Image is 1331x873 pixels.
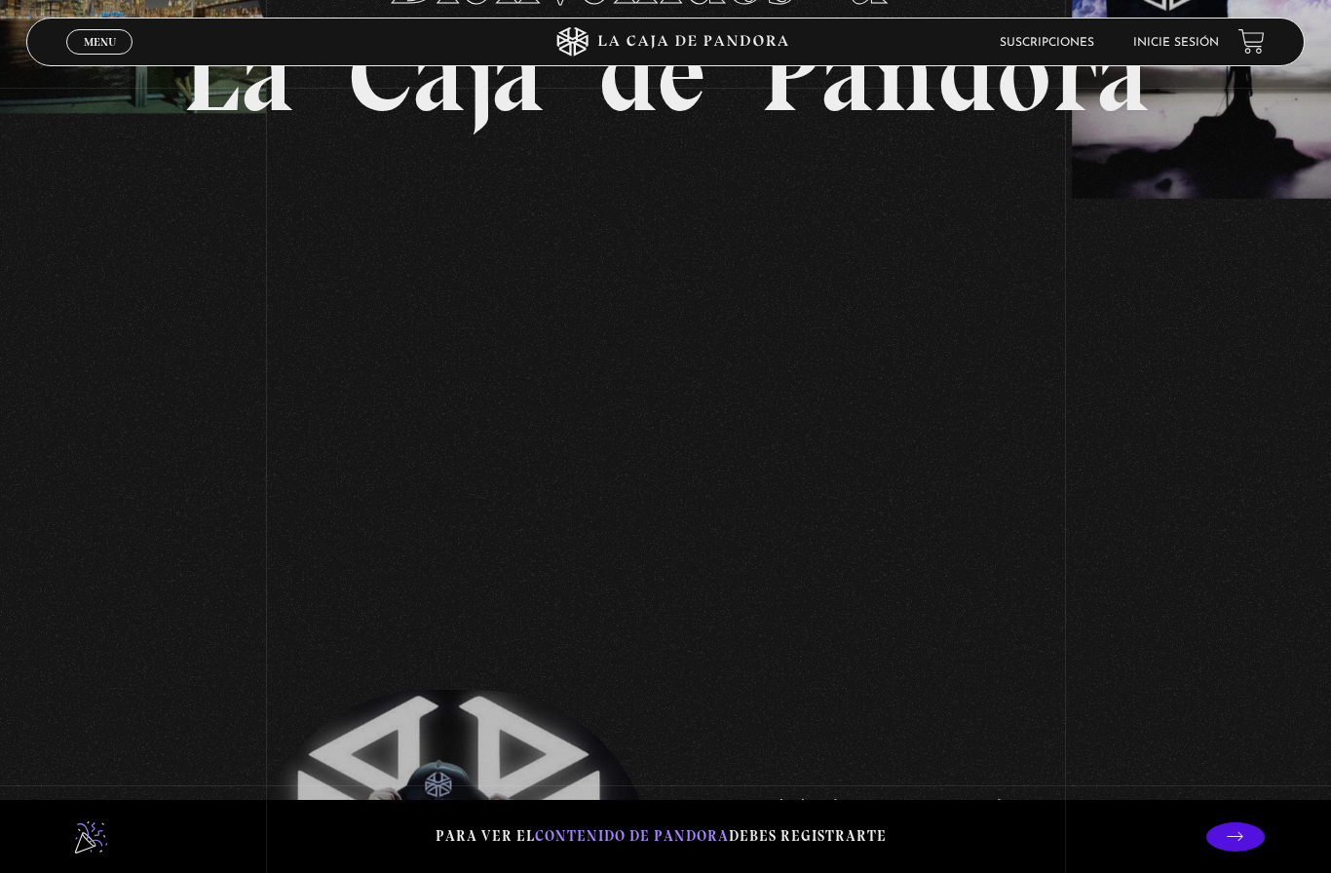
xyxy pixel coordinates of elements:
span: Menu [84,36,116,48]
p: Para ver el debes registrarte [436,823,887,850]
a: Inicie sesión [1133,37,1219,49]
span: Cerrar [77,53,123,66]
a: Suscripciones [1000,37,1094,49]
span: contenido de Pandora [535,827,729,845]
a: View your shopping cart [1238,28,1265,55]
